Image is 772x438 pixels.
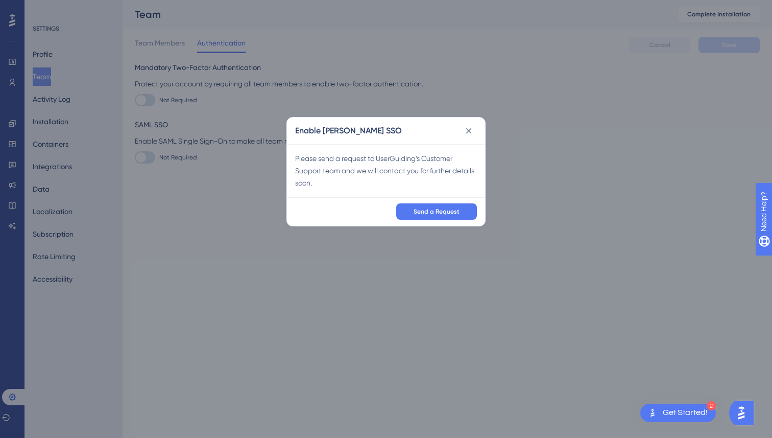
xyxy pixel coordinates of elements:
span: Send a Request [414,208,460,216]
div: Please send a request to UserGuiding’s Customer Support team and we will contact you for further ... [295,152,477,189]
h2: Enable [PERSON_NAME] SSO [295,125,402,137]
div: Open Get Started! checklist, remaining modules: 2 [640,404,716,422]
div: Get Started! [663,407,708,419]
img: launcher-image-alternative-text [646,407,659,419]
div: 2 [707,401,716,410]
span: Need Help? [24,3,64,15]
iframe: UserGuiding AI Assistant Launcher [729,398,760,428]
